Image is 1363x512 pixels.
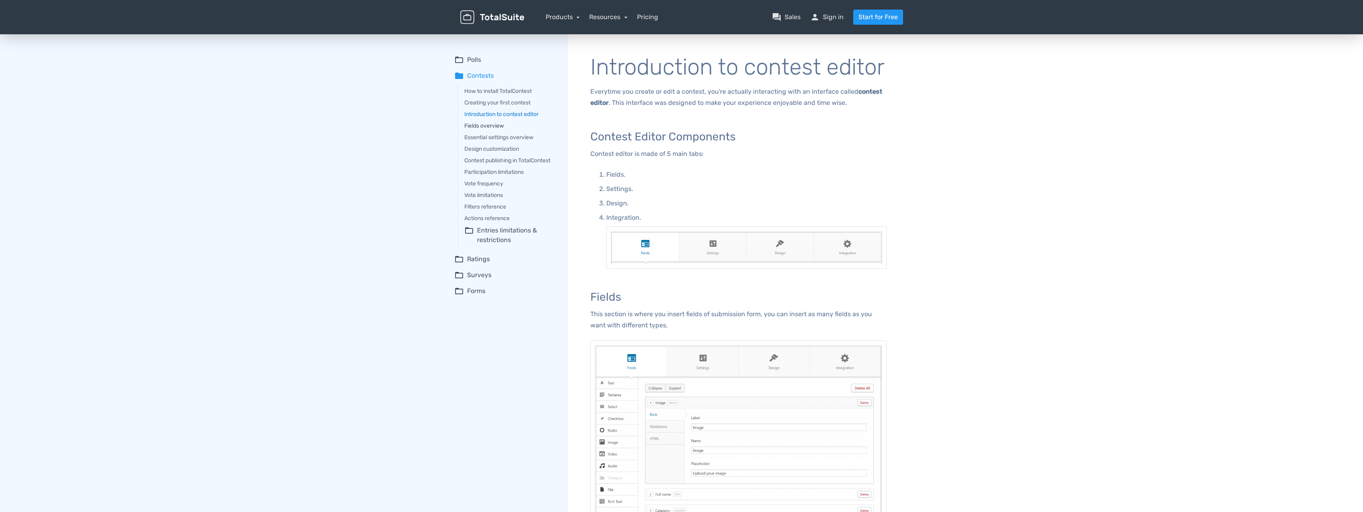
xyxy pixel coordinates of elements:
[464,191,557,199] a: Vote limitations
[853,10,903,25] a: Start for Free
[460,10,524,24] img: TotalSuite for WordPress
[464,214,557,223] a: Actions reference
[590,131,887,143] h3: Contest Editor Components
[464,145,557,153] a: Design customization
[464,179,557,188] a: Vote frequency
[810,12,844,22] a: personSign in
[464,156,557,165] a: Contest publishing in TotalContest
[810,12,820,22] span: person
[464,203,557,211] a: Filters reference
[590,88,882,106] b: contest editor
[454,286,464,296] span: folder_open
[464,133,557,142] a: Essential settings overview
[464,226,474,245] span: folder_open
[606,169,887,180] p: Fields.
[590,291,887,303] h3: Fields
[589,13,627,21] a: Resources
[606,198,887,209] p: Design.
[606,226,887,268] img: TotalContest contest editor tabs
[464,98,557,107] a: Creating your first contest
[590,148,887,160] p: Contest editor is made of 5 main tabs:
[454,55,464,65] span: folder_open
[464,168,557,176] a: Participation limitations
[454,71,557,81] summary: folderContests
[590,55,887,80] h1: Introduction to contest editor
[464,122,557,130] a: Fields overview
[590,86,887,108] p: Everytime you create or edit a contest, you're actually interacting with an interface called . Th...
[454,254,557,264] summary: folder_openRatings
[464,110,557,118] a: Introduction to contest editor
[454,270,557,280] summary: folder_openSurveys
[772,12,801,22] a: question_answerSales
[772,12,781,22] span: question_answer
[464,87,557,95] a: How to install TotalContest
[454,270,464,280] span: folder_open
[464,226,557,245] summary: folder_openEntries limitations & restrictions
[454,71,464,81] span: folder
[454,55,557,65] summary: folder_openPolls
[454,254,464,264] span: folder_open
[606,212,887,223] p: Integration.
[606,183,887,195] p: Settings.
[637,12,658,22] a: Pricing
[590,309,887,331] p: This section is where you insert fields of submission form, you can insert as many fields as you ...
[454,286,557,296] summary: folder_openForms
[546,13,580,21] a: Products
